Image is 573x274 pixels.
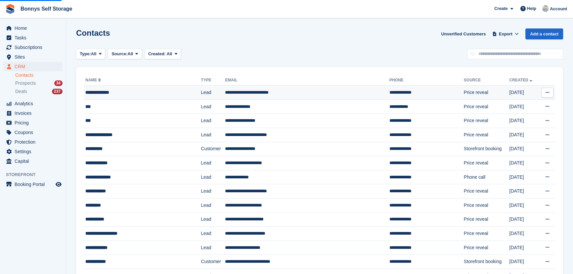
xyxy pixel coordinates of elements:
[464,170,509,184] td: Phone call
[15,23,54,33] span: Home
[509,156,538,170] td: [DATE]
[201,114,225,128] td: Lead
[3,118,63,127] a: menu
[464,198,509,212] td: Price reveal
[15,128,54,137] span: Coupons
[201,255,225,269] td: Customer
[464,227,509,241] td: Price reveal
[148,51,166,56] span: Created:
[3,137,63,147] a: menu
[525,28,563,39] a: Add a contact
[3,147,63,156] a: menu
[91,51,97,57] span: All
[509,86,538,100] td: [DATE]
[52,89,63,94] div: 237
[509,227,538,241] td: [DATE]
[464,86,509,100] td: Price reveal
[15,52,54,62] span: Sites
[201,156,225,170] td: Lead
[464,156,509,170] td: Price reveal
[85,78,102,82] a: Name
[15,72,63,78] a: Contacts
[542,5,549,12] img: James Bonny
[167,51,172,56] span: All
[509,170,538,184] td: [DATE]
[15,80,36,86] span: Prospects
[201,128,225,142] td: Lead
[145,49,181,60] button: Created: All
[6,171,66,178] span: Storefront
[389,75,464,86] th: Phone
[464,212,509,227] td: Price reveal
[80,51,91,57] span: Type:
[464,142,509,156] td: Storefront booking
[3,43,63,52] a: menu
[509,184,538,199] td: [DATE]
[201,142,225,156] td: Customer
[225,75,389,86] th: Email
[108,49,142,60] button: Source: All
[3,157,63,166] a: menu
[438,28,488,39] a: Unverified Customers
[464,255,509,269] td: Storefront booking
[509,114,538,128] td: [DATE]
[464,184,509,199] td: Price reveal
[15,147,54,156] span: Settings
[464,114,509,128] td: Price reveal
[509,212,538,227] td: [DATE]
[509,255,538,269] td: [DATE]
[3,180,63,189] a: menu
[15,109,54,118] span: Invoices
[15,157,54,166] span: Capital
[15,180,54,189] span: Booking Portal
[3,23,63,33] a: menu
[3,128,63,137] a: menu
[201,198,225,212] td: Lead
[464,100,509,114] td: Price reveal
[15,80,63,87] a: Prospects 34
[3,109,63,118] a: menu
[201,227,225,241] td: Lead
[55,180,63,188] a: Preview store
[15,118,54,127] span: Pricing
[3,52,63,62] a: menu
[201,241,225,255] td: Lead
[464,75,509,86] th: Source
[3,62,63,71] a: menu
[527,5,536,12] span: Help
[491,28,520,39] button: Export
[201,86,225,100] td: Lead
[464,241,509,255] td: Price reveal
[509,78,533,82] a: Created
[201,212,225,227] td: Lead
[494,5,507,12] span: Create
[201,100,225,114] td: Lead
[201,75,225,86] th: Type
[15,43,54,52] span: Subscriptions
[550,6,567,12] span: Account
[15,88,63,95] a: Deals 237
[201,170,225,184] td: Lead
[509,128,538,142] td: [DATE]
[3,99,63,108] a: menu
[509,100,538,114] td: [DATE]
[15,33,54,42] span: Tasks
[201,184,225,199] td: Lead
[509,142,538,156] td: [DATE]
[18,3,75,14] a: Bonnys Self Storage
[499,31,512,37] span: Export
[464,128,509,142] td: Price reveal
[111,51,127,57] span: Source:
[5,4,15,14] img: stora-icon-8386f47178a22dfd0bd8f6a31ec36ba5ce8667c1dd55bd0f319d3a0aa187defe.svg
[128,51,133,57] span: All
[3,33,63,42] a: menu
[76,49,105,60] button: Type: All
[54,80,63,86] div: 34
[15,88,27,95] span: Deals
[15,137,54,147] span: Protection
[509,198,538,212] td: [DATE]
[76,28,110,37] h1: Contacts
[15,62,54,71] span: CRM
[509,241,538,255] td: [DATE]
[15,99,54,108] span: Analytics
